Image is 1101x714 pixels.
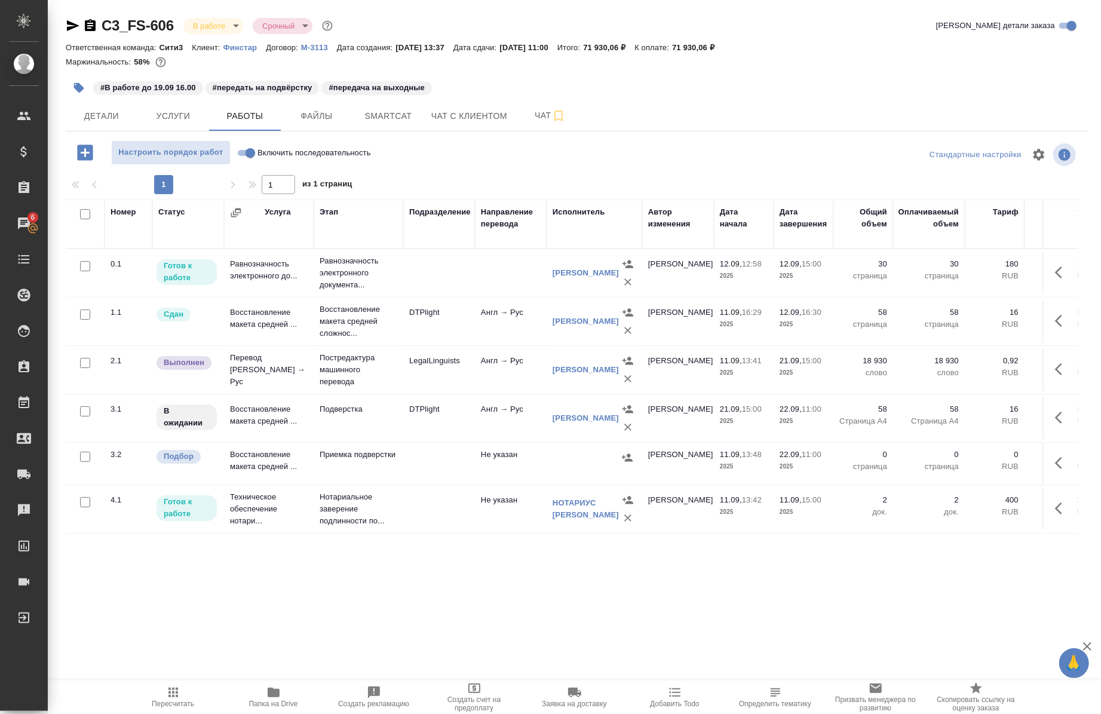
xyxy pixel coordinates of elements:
[403,397,475,439] td: DTPlight
[780,270,827,282] p: 2025
[1048,403,1077,432] button: Здесь прячутся важные кнопки
[111,140,231,165] button: Настроить порядок работ
[320,304,397,339] p: Восстановление макета средней сложнос...
[1031,355,1084,367] p: 17 415,6
[971,318,1019,330] p: RUB
[642,443,714,485] td: [PERSON_NAME]
[619,370,637,388] button: Удалить
[971,403,1019,415] p: 16
[302,177,352,194] span: из 1 страниц
[111,206,136,218] div: Номер
[802,356,821,365] p: 15:00
[553,268,619,277] a: [PERSON_NAME]
[224,301,314,342] td: Восстановление макета средней ...
[522,108,579,123] span: Чат
[69,140,102,165] button: Добавить работу
[899,403,959,415] p: 58
[742,259,762,268] p: 12:58
[802,308,821,317] p: 16:30
[1031,318,1084,330] p: RUB
[618,449,636,467] button: Назначить
[223,43,266,52] p: Финстар
[3,209,45,238] a: 6
[780,318,827,330] p: 2025
[66,57,134,66] p: Маржинальность:
[499,43,557,52] p: [DATE] 11:00
[742,495,762,504] p: 13:42
[1059,648,1089,678] button: 🙏
[971,307,1019,318] p: 16
[395,43,453,52] p: [DATE] 13:37
[111,403,146,415] div: 3.1
[403,349,475,391] td: LegalLinguists
[619,321,637,339] button: Удалить
[223,681,324,714] button: Папка на Drive
[898,206,959,230] div: Оплачиваемый объем
[720,308,742,317] p: 11.09,
[525,681,625,714] button: Заявка на доставку
[164,308,183,320] p: Сдан
[833,695,919,712] span: Призвать менеджера по развитию
[100,82,196,94] p: #В работе до 19.09 16.00
[1031,270,1084,282] p: RUB
[926,681,1026,714] button: Скопировать ссылку на оценку заказа
[839,494,887,506] p: 2
[224,346,314,394] td: Перевод [PERSON_NAME] → Рус
[1031,461,1084,473] p: RUB
[802,259,821,268] p: 15:00
[224,252,314,294] td: Равнозначность электронного до...
[92,82,204,92] span: В работе до 19.09 16.00
[780,405,802,413] p: 22.09,
[111,355,146,367] div: 2.1
[780,356,802,365] p: 21.09,
[720,367,768,379] p: 2025
[780,450,802,459] p: 22.09,
[583,43,634,52] p: 71 930,06 ₽
[720,206,768,230] div: Дата начала
[1048,258,1077,287] button: Здесь прячутся важные кнопки
[66,19,80,33] button: Скопировать ссылку для ЯМессенджера
[155,355,218,371] div: Исполнитель завершил работу
[1031,403,1084,415] p: 928
[288,109,345,124] span: Файлы
[619,273,637,291] button: Удалить
[642,397,714,439] td: [PERSON_NAME]
[642,301,714,342] td: [PERSON_NAME]
[839,307,887,318] p: 58
[650,700,699,708] span: Добавить Todo
[742,405,762,413] p: 15:00
[899,506,959,518] p: док.
[720,356,742,365] p: 11.09,
[899,355,959,367] p: 18 930
[899,318,959,330] p: страница
[257,147,371,159] span: Включить последовательность
[642,252,714,294] td: [PERSON_NAME]
[993,206,1019,218] div: Тариф
[1048,449,1077,477] button: Здесь прячутся важные кнопки
[73,109,130,124] span: Детали
[1064,651,1084,676] span: 🙏
[475,301,547,342] td: Англ → Рус
[23,212,42,223] span: 6
[927,146,1025,164] div: split button
[1031,367,1084,379] p: RUB
[481,206,541,230] div: Направление перевода
[337,43,395,52] p: Дата создания:
[320,206,338,218] div: Этап
[780,495,802,504] p: 11.09,
[320,82,433,92] span: передача на выходные
[619,509,637,527] button: Удалить
[739,700,811,708] span: Определить тематику
[403,301,475,342] td: DTPlight
[971,355,1019,367] p: 0,92
[619,352,637,370] button: Назначить
[720,506,768,518] p: 2025
[933,695,1019,712] span: Скопировать ссылку на оценку заказа
[1048,494,1077,523] button: Здесь прячутся важные кнопки
[619,400,637,418] button: Назначить
[301,42,337,52] a: М-3113
[720,415,768,427] p: 2025
[155,258,218,286] div: Исполнитель может приступить к работе
[642,488,714,530] td: [PERSON_NAME]
[720,450,742,459] p: 11.09,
